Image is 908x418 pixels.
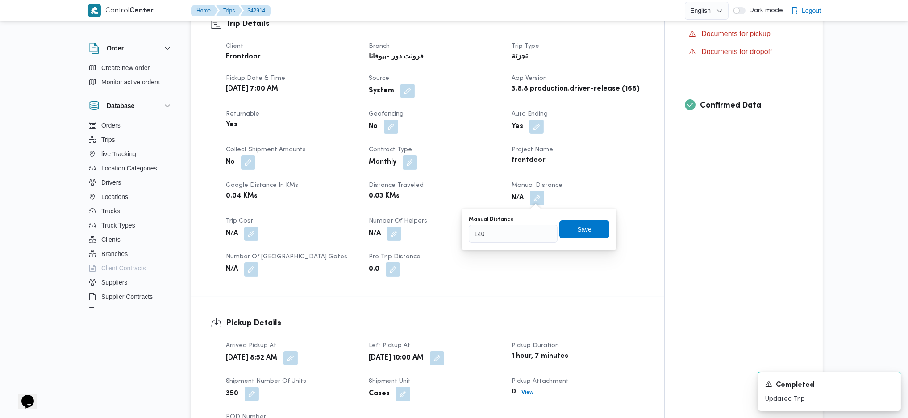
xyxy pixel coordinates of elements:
[101,163,157,174] span: Location Categories
[226,52,261,62] b: Frontdoor
[101,177,121,188] span: Drivers
[226,18,644,30] h3: Trip Details
[89,43,173,54] button: Order
[765,394,894,404] p: Updated Trip
[685,45,803,59] button: Documents for dropoff
[226,254,347,260] span: Number of [GEOGRAPHIC_DATA] Gates
[101,120,121,131] span: Orders
[559,220,609,238] button: Save
[101,234,121,245] span: Clients
[701,46,772,57] span: Documents for dropoff
[226,343,276,348] span: Arrived Pickup At
[101,62,150,73] span: Create new order
[369,254,421,260] span: Pre Trip Distance
[226,378,306,384] span: Shipment Number of Units
[369,378,411,384] span: Shipment Unit
[369,228,381,239] b: N/A
[85,161,176,175] button: Location Categories
[88,4,101,17] img: X8yXhbKr1z7QwAAAABJRU5ErkJggg==
[85,218,176,232] button: Truck Types
[512,43,539,49] span: Trip Type
[85,204,176,218] button: Trucks
[226,43,243,49] span: Client
[512,351,568,362] b: 1 hour, 7 minutes
[226,182,298,188] span: Google distance in KMs
[82,61,180,93] div: Order
[369,43,390,49] span: Branch
[226,120,237,130] b: Yes
[226,147,306,153] span: Collect Shipment Amounts
[191,5,218,16] button: Home
[369,353,424,364] b: [DATE] 10:00 AM
[512,75,547,81] span: App Version
[369,111,404,117] span: Geofencing
[700,99,803,112] h3: Confirmed Data
[226,228,238,239] b: N/A
[107,100,134,111] h3: Database
[369,157,396,168] b: Monthly
[82,118,180,311] div: Database
[226,353,277,364] b: [DATE] 8:52 AM
[369,121,378,132] b: No
[369,75,389,81] span: Source
[369,182,424,188] span: Distance Traveled
[101,220,135,231] span: Truck Types
[469,216,514,223] label: Manual Distance
[512,111,548,117] span: Auto Ending
[226,218,253,224] span: Trip Cost
[101,149,136,159] span: live Tracking
[107,43,124,54] h3: Order
[369,389,390,399] b: Cases
[85,175,176,190] button: Drivers
[512,343,559,348] span: Pickup Duration
[101,248,128,259] span: Branches
[512,378,569,384] span: Pickup Attachment
[85,290,176,304] button: Supplier Contracts
[746,7,783,14] span: Dark mode
[512,121,523,132] b: Yes
[240,5,271,16] button: 342914
[226,111,259,117] span: Returnable
[89,100,173,111] button: Database
[512,193,524,203] b: N/A
[512,182,562,188] span: Manual Distance
[512,387,516,397] b: 0
[701,48,772,55] span: Documents for dropoff
[512,147,553,153] span: Project Name
[101,277,127,288] span: Suppliers
[369,218,427,224] span: Number of Helpers
[85,304,176,318] button: Devices
[101,206,120,216] span: Trucks
[85,190,176,204] button: Locations
[369,191,400,202] b: 0.03 KMs
[226,75,285,81] span: Pickup date & time
[129,8,154,14] b: Center
[226,317,644,329] h3: Pickup Details
[85,147,176,161] button: live Tracking
[101,291,153,302] span: Supplier Contracts
[512,155,546,166] b: frontdoor
[369,343,410,348] span: Left Pickup At
[226,157,235,168] b: No
[577,224,591,235] span: Save
[369,264,379,275] b: 0.0
[685,27,803,41] button: Documents for pickup
[85,247,176,261] button: Branches
[101,306,124,316] span: Devices
[765,380,894,391] div: Notification
[101,134,115,145] span: Trips
[85,132,176,147] button: Trips
[369,147,412,153] span: Contract Type
[226,191,258,202] b: 0.04 KMs
[512,52,528,62] b: تجزئة
[9,382,37,409] iframe: chat widget
[521,389,533,395] b: View
[85,275,176,290] button: Suppliers
[226,389,238,399] b: 350
[101,263,146,273] span: Client Contracts
[701,29,771,39] span: Documents for pickup
[85,61,176,75] button: Create new order
[226,264,238,275] b: N/A
[802,5,821,16] span: Logout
